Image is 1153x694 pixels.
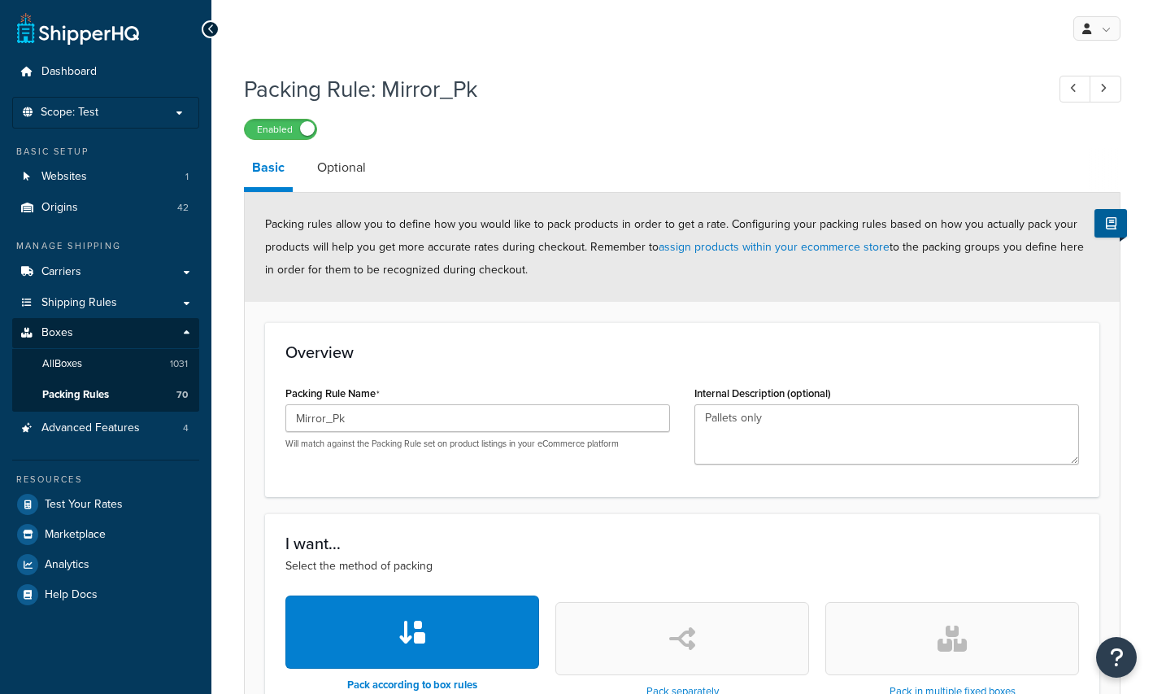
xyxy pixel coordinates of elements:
button: Show Help Docs [1094,209,1127,238]
div: Resources [12,473,199,487]
li: Advanced Features [12,413,199,443]
h3: Pack according to box rules [285,679,539,691]
span: Packing Rules [42,388,109,402]
a: Help Docs [12,580,199,609]
span: Packing rules allow you to define how you would like to pack products in order to get a rate. Con... [265,216,1084,278]
span: Help Docs [45,588,98,602]
span: Analytics [45,558,89,572]
span: Boxes [41,326,73,340]
a: Websites1 [12,162,199,192]
a: Advanced Features4 [12,413,199,443]
a: Dashboard [12,57,199,87]
label: Internal Description (optional) [694,387,831,399]
a: Marketplace [12,520,199,549]
a: assign products within your ecommerce store [659,238,890,255]
textarea: Pallets only [694,404,1079,465]
label: Enabled [245,120,316,139]
h1: Packing Rule: Mirror_Pk [244,73,1029,105]
label: Packing Rule Name [285,387,380,400]
div: Basic Setup [12,145,199,159]
span: Carriers [41,265,81,279]
span: Marketplace [45,528,106,542]
a: Packing Rules70 [12,380,199,410]
a: AllBoxes1031 [12,349,199,379]
a: Optional [309,148,374,187]
a: Test Your Rates [12,490,199,519]
span: 4 [183,421,189,435]
li: Packing Rules [12,380,199,410]
p: Will match against the Packing Rule set on product listings in your eCommerce platform [285,438,670,450]
a: Previous Record [1059,76,1091,103]
a: Origins42 [12,193,199,223]
p: Select the method of packing [285,557,1079,575]
a: Shipping Rules [12,288,199,318]
span: Origins [41,201,78,215]
h3: I want... [285,535,1079,552]
span: 1031 [170,357,188,371]
span: 42 [177,201,189,215]
span: Websites [41,170,87,184]
div: Manage Shipping [12,239,199,253]
a: Next Record [1090,76,1121,103]
h3: Overview [285,343,1079,361]
a: Carriers [12,257,199,287]
span: Shipping Rules [41,296,117,310]
span: Dashboard [41,65,97,79]
span: Test Your Rates [45,498,123,512]
a: Basic [244,148,293,192]
a: Analytics [12,550,199,579]
li: Websites [12,162,199,192]
span: 70 [176,388,188,402]
span: All Boxes [42,357,82,371]
li: Boxes [12,318,199,411]
span: Advanced Features [41,421,140,435]
li: Origins [12,193,199,223]
span: 1 [185,170,189,184]
a: Boxes [12,318,199,348]
button: Open Resource Center [1096,637,1137,678]
span: Scope: Test [41,106,98,120]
